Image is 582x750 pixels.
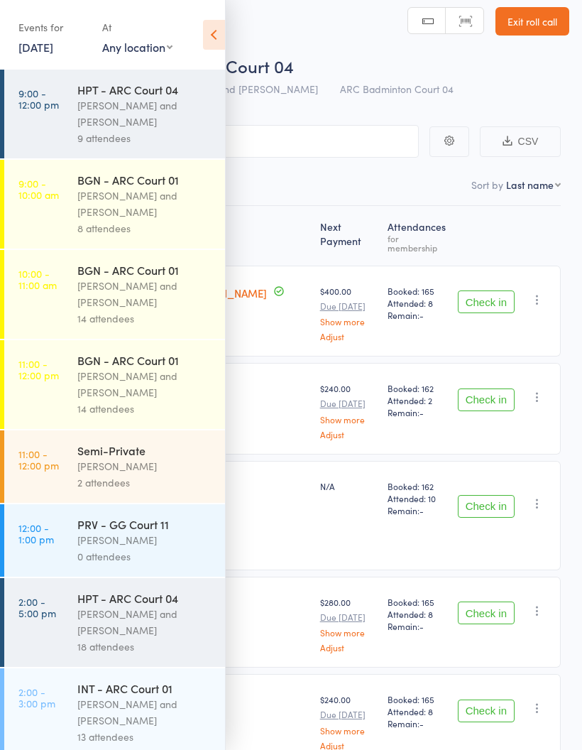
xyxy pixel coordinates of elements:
[77,729,213,745] div: 13 attendees
[458,700,515,722] button: Check in
[320,596,377,652] div: $280.00
[18,178,59,200] time: 9:00 - 10:00 am
[320,301,377,311] small: Due [DATE]
[4,430,225,503] a: 11:00 -12:00 pmSemi-Private[PERSON_NAME]2 attendees
[77,696,213,729] div: [PERSON_NAME] and [PERSON_NAME]
[77,352,213,368] div: BGN - ARC Court 01
[419,309,424,321] span: -
[320,430,377,439] a: Adjust
[77,606,213,638] div: [PERSON_NAME] and [PERSON_NAME]
[18,448,59,471] time: 11:00 - 12:00 pm
[458,290,515,313] button: Check in
[388,394,446,406] span: Attended: 2
[18,686,55,709] time: 2:00 - 3:00 pm
[419,620,424,632] span: -
[77,172,213,187] div: BGN - ARC Court 01
[340,82,454,96] span: ARC Badminton Court 04
[320,317,377,326] a: Show more
[458,388,515,411] button: Check in
[419,717,424,729] span: -
[388,297,446,309] span: Attended: 8
[102,39,172,55] div: Any location
[320,726,377,735] a: Show more
[388,285,446,297] span: Booked: 165
[77,220,213,237] div: 8 attendees
[4,578,225,667] a: 2:00 -5:00 pmHPT - ARC Court 04[PERSON_NAME] and [PERSON_NAME]18 attendees
[77,187,213,220] div: [PERSON_NAME] and [PERSON_NAME]
[382,212,451,259] div: Atten­dances
[419,406,424,418] span: -
[320,285,377,341] div: $400.00
[388,382,446,394] span: Booked: 162
[388,717,446,729] span: Remain:
[320,741,377,750] a: Adjust
[471,178,503,192] label: Sort by
[320,693,377,749] div: $240.00
[77,262,213,278] div: BGN - ARC Court 01
[388,406,446,418] span: Remain:
[77,442,213,458] div: Semi-Private
[388,234,446,252] div: for membership
[77,474,213,491] div: 2 attendees
[4,70,225,158] a: 9:00 -12:00 pmHPT - ARC Court 04[PERSON_NAME] and [PERSON_NAME]9 attendees
[4,160,225,249] a: 9:00 -10:00 amBGN - ARC Court 01[PERSON_NAME] and [PERSON_NAME]8 attendees
[320,612,377,622] small: Due [DATE]
[77,458,213,474] div: [PERSON_NAME]
[77,590,213,606] div: HPT - ARC Court 04
[77,548,213,565] div: 0 attendees
[458,602,515,624] button: Check in
[77,82,213,97] div: HPT - ARC Court 04
[77,310,213,327] div: 14 attendees
[506,178,554,192] div: Last name
[320,415,377,424] a: Show more
[388,596,446,608] span: Booked: 165
[18,522,54,545] time: 12:00 - 1:00 pm
[320,643,377,652] a: Adjust
[77,680,213,696] div: INT - ARC Court 01
[18,268,57,290] time: 10:00 - 11:00 am
[4,340,225,429] a: 11:00 -12:00 pmBGN - ARC Court 01[PERSON_NAME] and [PERSON_NAME]14 attendees
[320,480,377,492] div: N/A
[480,126,561,157] button: CSV
[388,504,446,516] span: Remain:
[388,608,446,620] span: Attended: 8
[4,504,225,577] a: 12:00 -1:00 pmPRV - GG Court 11[PERSON_NAME]0 attendees
[77,401,213,417] div: 14 attendees
[4,250,225,339] a: 10:00 -11:00 amBGN - ARC Court 01[PERSON_NAME] and [PERSON_NAME]14 attendees
[18,87,59,110] time: 9:00 - 12:00 pm
[320,710,377,719] small: Due [DATE]
[77,368,213,401] div: [PERSON_NAME] and [PERSON_NAME]
[320,382,377,438] div: $240.00
[388,620,446,632] span: Remain:
[77,97,213,130] div: [PERSON_NAME] and [PERSON_NAME]
[320,398,377,408] small: Due [DATE]
[388,693,446,705] span: Booked: 165
[388,705,446,717] span: Attended: 8
[419,504,424,516] span: -
[18,358,59,381] time: 11:00 - 12:00 pm
[495,7,569,36] a: Exit roll call
[18,39,53,55] a: [DATE]
[77,278,213,310] div: [PERSON_NAME] and [PERSON_NAME]
[77,532,213,548] div: [PERSON_NAME]
[18,596,56,619] time: 2:00 - 5:00 pm
[102,16,172,39] div: At
[320,628,377,637] a: Show more
[77,516,213,532] div: PRV - GG Court 11
[320,332,377,341] a: Adjust
[18,16,88,39] div: Events for
[77,638,213,655] div: 18 attendees
[388,480,446,492] span: Booked: 162
[388,309,446,321] span: Remain:
[388,492,446,504] span: Attended: 10
[77,130,213,146] div: 9 attendees
[458,495,515,518] button: Check in
[314,212,383,259] div: Next Payment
